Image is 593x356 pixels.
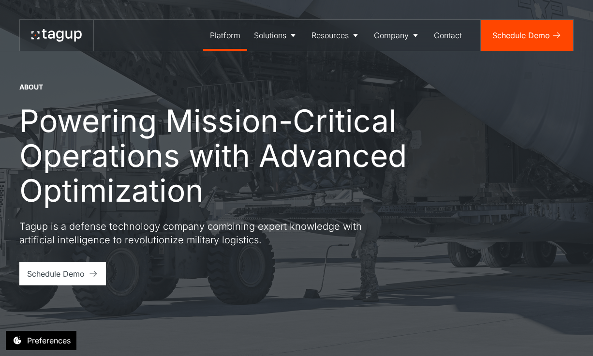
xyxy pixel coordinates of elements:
[19,82,43,92] div: About
[19,220,368,247] p: Tagup is a defense technology company combining expert knowledge with artificial intelligence to ...
[305,20,367,51] a: Resources
[254,30,286,41] div: Solutions
[27,335,71,346] div: Preferences
[210,30,240,41] div: Platform
[19,262,106,285] a: Schedule Demo
[27,268,85,280] div: Schedule Demo
[367,20,427,51] a: Company
[427,20,469,51] a: Contact
[247,20,305,51] a: Solutions
[481,20,573,51] a: Schedule Demo
[374,30,409,41] div: Company
[492,30,550,41] div: Schedule Demo
[19,104,426,208] h1: Powering Mission-Critical Operations with Advanced Optimization
[203,20,247,51] a: Platform
[434,30,462,41] div: Contact
[311,30,349,41] div: Resources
